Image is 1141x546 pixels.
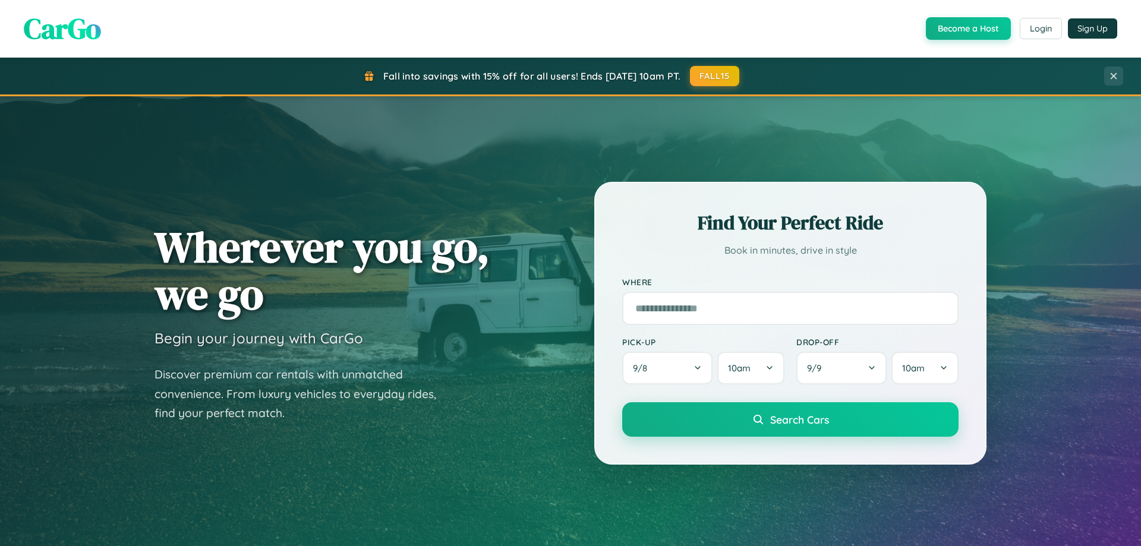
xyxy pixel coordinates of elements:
[796,352,887,384] button: 9/9
[24,9,101,48] span: CarGo
[622,337,784,347] label: Pick-up
[891,352,959,384] button: 10am
[717,352,784,384] button: 10am
[633,362,653,374] span: 9 / 8
[383,70,681,82] span: Fall into savings with 15% off for all users! Ends [DATE] 10am PT.
[770,413,829,426] span: Search Cars
[155,329,363,347] h3: Begin your journey with CarGo
[690,66,740,86] button: FALL15
[807,362,827,374] span: 9 / 9
[622,402,959,437] button: Search Cars
[1020,18,1062,39] button: Login
[155,223,490,317] h1: Wherever you go, we go
[728,362,751,374] span: 10am
[622,210,959,236] h2: Find Your Perfect Ride
[902,362,925,374] span: 10am
[622,352,713,384] button: 9/8
[796,337,959,347] label: Drop-off
[926,17,1011,40] button: Become a Host
[1068,18,1117,39] button: Sign Up
[622,277,959,287] label: Where
[622,242,959,259] p: Book in minutes, drive in style
[155,365,452,423] p: Discover premium car rentals with unmatched convenience. From luxury vehicles to everyday rides, ...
